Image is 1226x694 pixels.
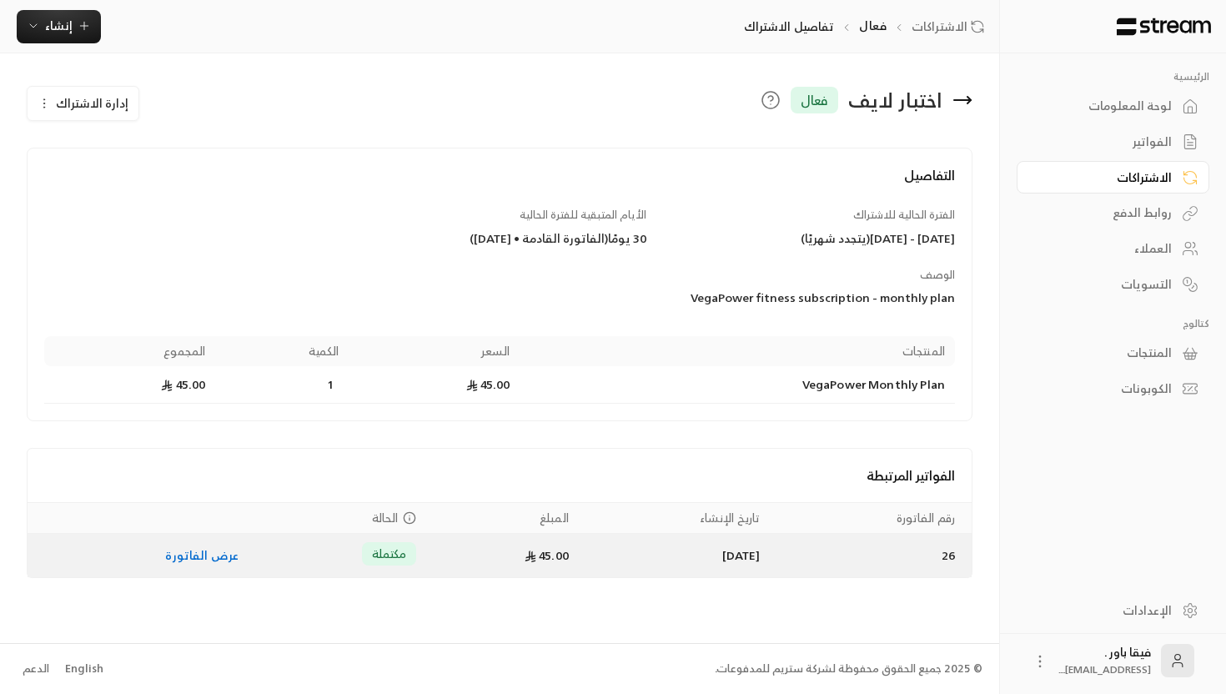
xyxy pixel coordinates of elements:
[1017,161,1209,194] a: الاشتراكات
[215,336,349,366] th: الكمية
[426,503,578,534] th: المبلغ
[1038,344,1172,361] div: المنتجات
[579,534,771,577] td: [DATE]
[744,18,835,35] p: تفاصيل الاشتراك
[1017,317,1209,330] p: كتالوج
[44,366,215,404] td: 45.00
[1038,133,1172,150] div: الفواتير
[1038,240,1172,257] div: العملاء
[859,15,887,36] a: فعال
[1017,373,1209,405] a: الكوبونات
[1017,594,1209,626] a: الإعدادات
[44,165,955,202] h4: التفاصيل
[520,366,955,404] td: VegaPower Monthly Plan
[28,87,138,120] button: إدارة الاشتراك
[17,10,101,43] button: إنشاء
[853,205,955,224] span: الفترة الحالية للاشتراك
[744,18,991,35] nav: breadcrumb
[28,502,972,577] table: Payments
[17,654,54,684] a: الدعم
[349,336,520,366] th: السعر
[920,265,955,284] span: الوصف
[771,534,972,577] td: 26
[44,336,215,366] th: المجموع
[45,15,73,36] span: إنشاء
[65,661,103,677] div: English
[1017,268,1209,300] a: التسويات
[520,205,646,224] span: الأيام المتبقية للفترة الحالية
[1017,197,1209,229] a: روابط الدفع
[662,230,955,247] div: [DATE] - [DATE] ( يتجدد شهريًا )
[1017,126,1209,158] a: الفواتير
[508,289,955,306] div: VegaPower fitness subscription - monthly plan
[801,90,828,110] span: فعال
[1038,380,1172,397] div: الكوبونات
[322,376,339,393] span: 1
[1017,337,1209,370] a: المنتجات
[1038,204,1172,221] div: روابط الدفع
[579,503,771,534] th: تاريخ الإنشاء
[771,503,972,534] th: رقم الفاتورة
[1017,70,1209,83] p: الرئيسية
[44,336,955,404] table: Products
[354,230,646,247] div: 30 يومًا ( الفاتورة القادمة • [DATE] )
[912,18,991,35] a: الاشتراكات
[426,534,578,577] td: 45.00
[1058,644,1151,677] div: فيقا باور .
[1038,602,1172,619] div: الإعدادات
[520,336,955,366] th: المنتجات
[56,93,128,113] span: إدارة الاشتراك
[1017,90,1209,123] a: لوحة المعلومات
[1038,98,1172,114] div: لوحة المعلومات
[715,661,982,677] div: © 2025 جميع الحقوق محفوظة لشركة ستريم للمدفوعات.
[1017,233,1209,265] a: العملاء
[372,507,399,528] span: الحالة
[1038,169,1172,186] div: الاشتراكات
[848,87,942,113] div: اختبار لايف
[1115,18,1213,36] img: Logo
[1058,661,1151,678] span: [EMAIL_ADDRESS]....
[44,465,955,485] h4: الفواتير المرتبطة
[372,546,407,562] span: مكتملة
[165,545,239,566] a: عرض الفاتورة
[349,366,520,404] td: 45.00
[1038,276,1172,293] div: التسويات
